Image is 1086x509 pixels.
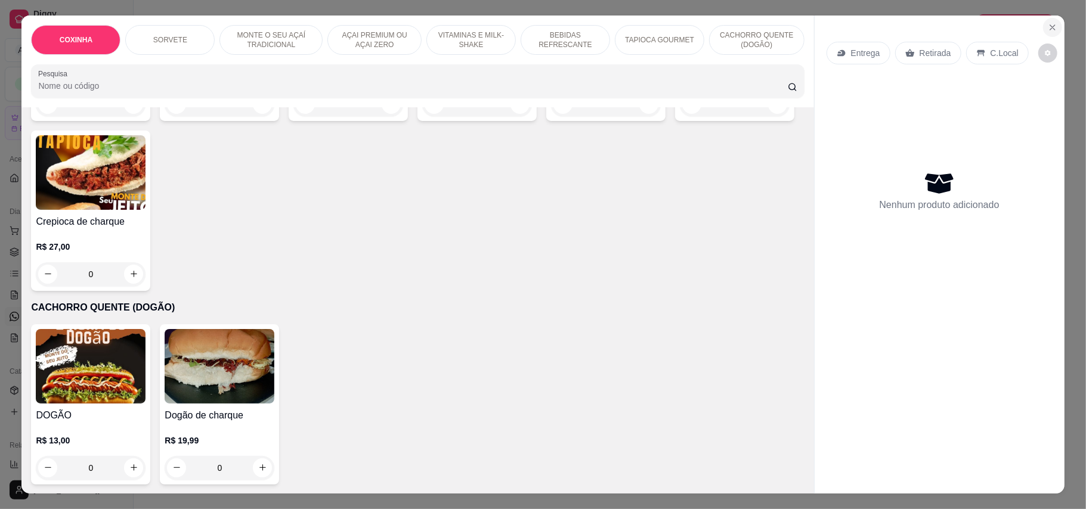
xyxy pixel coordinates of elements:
[851,47,880,59] p: Entrega
[880,198,1000,212] p: Nenhum produto adicionado
[36,408,146,423] h4: DOGÃO
[991,47,1019,59] p: C.Local
[165,329,274,404] img: product-image
[437,30,506,49] p: VITAMINAS E MILK-SHAKE
[1038,44,1057,63] button: decrease-product-quantity
[531,30,600,49] p: BEBIDAS REFRESCANTE
[625,35,694,45] p: TAPIOCA GOURMET
[230,30,313,49] p: MONTE O SEU AÇAÍ TRADICIONAL
[60,35,92,45] p: COXINHA
[36,135,146,210] img: product-image
[36,215,146,229] h4: Crepioca de charque
[920,47,951,59] p: Retirada
[31,300,804,315] p: CACHORRO QUENTE (DOGÃO)
[38,80,787,92] input: Pesquisa
[36,329,146,404] img: product-image
[153,35,187,45] p: SORVETE
[338,30,411,49] p: AÇAI PREMIUM OU AÇAI ZERO
[719,30,794,49] p: CACHORRO QUENTE (DOGÃO)
[36,241,146,253] p: R$ 27,00
[165,434,274,446] p: R$ 19,99
[1043,18,1062,37] button: Close
[36,434,146,446] p: R$ 13,00
[38,69,72,79] label: Pesquisa
[165,408,274,423] h4: Dogão de charque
